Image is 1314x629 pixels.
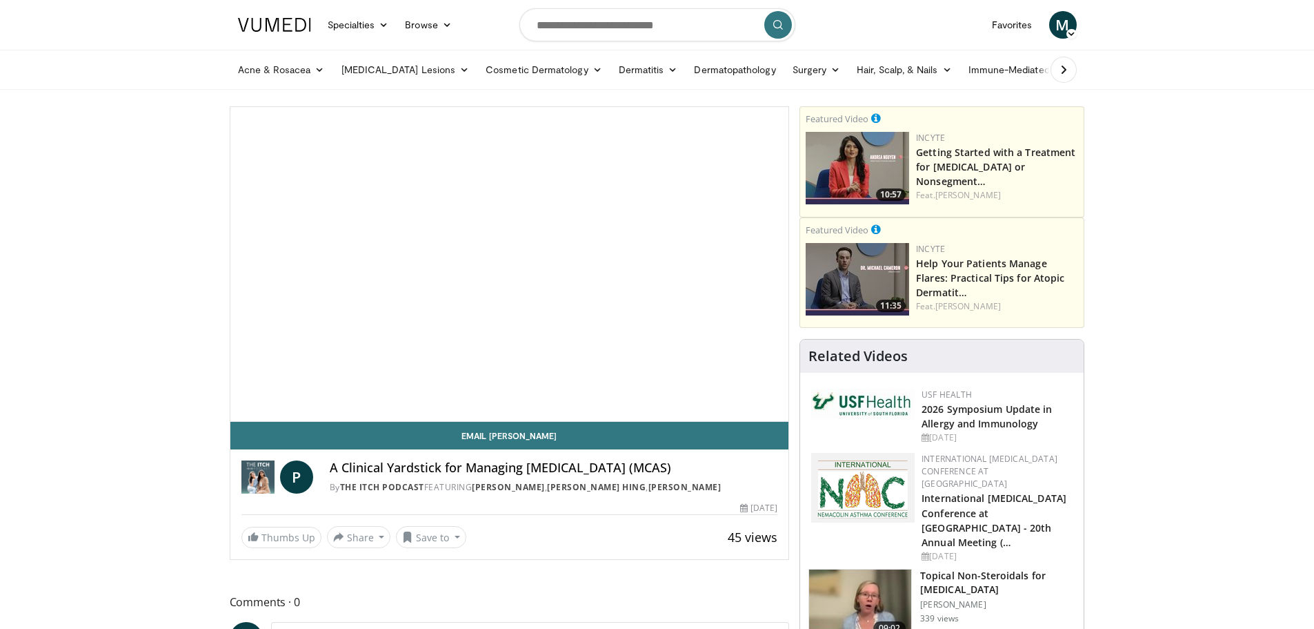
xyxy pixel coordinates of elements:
img: VuMedi Logo [238,18,311,32]
h4: A Clinical Yardstick for Managing [MEDICAL_DATA] (MCAS) [330,461,778,476]
a: P [280,461,313,494]
a: Incyte [916,132,945,144]
a: [PERSON_NAME] [935,300,1001,312]
a: [PERSON_NAME] Hing [547,481,646,493]
a: Surgery [784,56,849,84]
div: [DATE] [740,502,777,514]
img: THE ITCH PODCAST [241,461,275,494]
span: 45 views [728,529,777,545]
a: Help Your Patients Manage Flares: Practical Tips for Atopic Dermatit… [916,257,1064,299]
a: Dermatopathology [686,56,784,84]
span: 11:35 [876,300,906,312]
img: 6ba8804a-8538-4002-95e7-a8f8012d4a11.png.150x105_q85_autocrop_double_scale_upscale_version-0.2.jpg [811,389,915,419]
a: Getting Started with a Treatment for [MEDICAL_DATA] or Nonsegment… [916,146,1075,188]
div: [DATE] [922,550,1073,563]
a: International [MEDICAL_DATA] Conference at [GEOGRAPHIC_DATA] [922,453,1057,490]
a: Browse [397,11,460,39]
p: 339 views [920,613,959,624]
small: Featured Video [806,224,868,236]
a: 11:35 [806,243,909,316]
a: 10:57 [806,132,909,204]
h4: Related Videos [808,348,908,365]
span: 10:57 [876,188,906,201]
a: [PERSON_NAME] [935,189,1001,201]
div: By FEATURING , , [330,481,778,494]
img: e02a99de-beb8-4d69-a8cb-018b1ffb8f0c.png.150x105_q85_crop-smart_upscale.jpg [806,132,909,204]
a: International [MEDICAL_DATA] Conference at [GEOGRAPHIC_DATA] - 20th Annual Meeting (… [922,492,1066,548]
a: Email [PERSON_NAME] [230,422,789,449]
small: Featured Video [806,113,868,125]
a: Dermatitis [610,56,686,84]
a: Acne & Rosacea [230,56,333,84]
video-js: Video Player [230,107,789,422]
input: Search topics, interventions [519,8,795,41]
div: [DATE] [922,432,1073,444]
img: 9485e4e4-7c5e-4f02-b036-ba13241ea18b.png.150x105_q85_autocrop_double_scale_upscale_version-0.2.png [811,453,915,523]
button: Share [327,526,391,548]
a: [PERSON_NAME] [472,481,545,493]
a: USF Health [922,389,972,400]
a: Thumbs Up [241,527,321,548]
span: Comments 0 [230,593,790,611]
a: M [1049,11,1077,39]
a: Cosmetic Dermatology [477,56,610,84]
a: [PERSON_NAME] [648,481,721,493]
a: Incyte [916,243,945,255]
div: Feat. [916,300,1078,313]
a: Immune-Mediated [960,56,1072,84]
div: Feat. [916,189,1078,202]
h3: Topical Non-Steroidals for [MEDICAL_DATA] [920,569,1075,597]
img: 601112bd-de26-4187-b266-f7c9c3587f14.png.150x105_q85_crop-smart_upscale.jpg [806,243,909,316]
a: [MEDICAL_DATA] Lesions [333,56,478,84]
a: Specialties [319,11,397,39]
button: Save to [396,526,466,548]
a: THE ITCH PODCAST [340,481,424,493]
p: [PERSON_NAME] [920,599,1075,610]
a: Hair, Scalp, & Nails [848,56,959,84]
a: 2026 Symposium Update in Allergy and Immunology [922,403,1052,430]
a: Favorites [984,11,1041,39]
